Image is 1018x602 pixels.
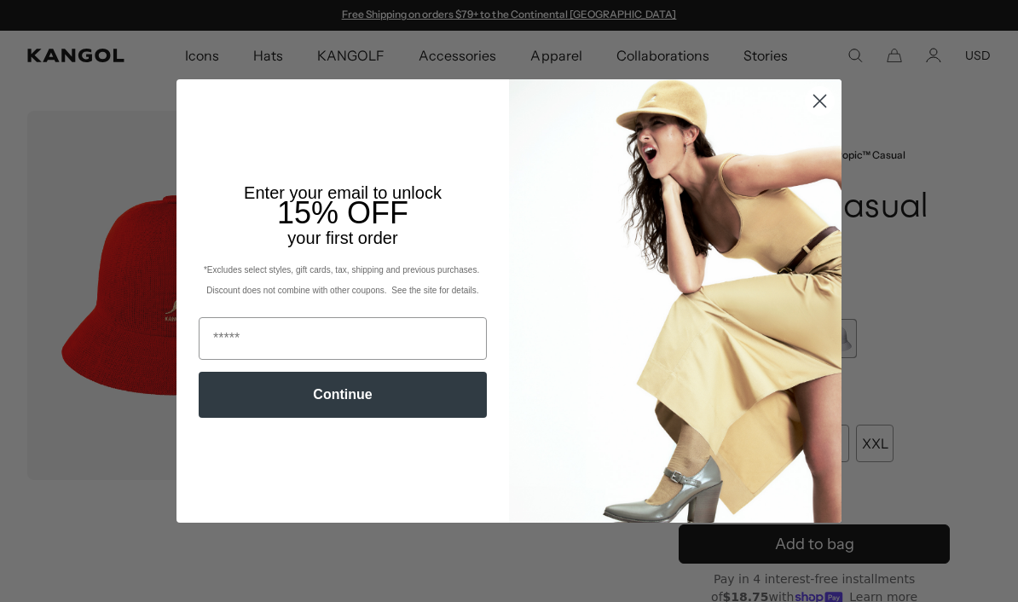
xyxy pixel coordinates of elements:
img: 93be19ad-e773-4382-80b9-c9d740c9197f.jpeg [509,79,842,523]
span: 15% OFF [277,195,408,230]
input: Email [199,317,487,360]
span: your first order [287,229,397,247]
span: Enter your email to unlock [244,183,442,202]
span: *Excludes select styles, gift cards, tax, shipping and previous purchases. Discount does not comb... [204,265,482,295]
button: Continue [199,372,487,418]
button: Close dialog [805,86,835,116]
